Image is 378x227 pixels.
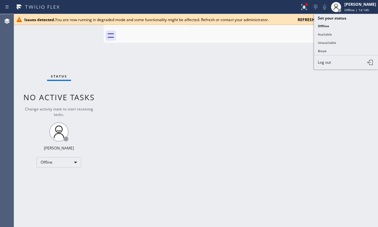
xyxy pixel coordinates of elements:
div: Offline [36,157,81,167]
span: No active tasks [23,92,95,102]
span: Offline | 1d 14h [344,8,369,12]
span: refresh [298,17,315,22]
div: [PERSON_NAME] [344,2,376,7]
span: Status [51,74,67,78]
div: [PERSON_NAME] [44,145,74,151]
div: You are now running in degraded mode and some functionality might be affected. Refresh or contact... [24,17,293,22]
button: Mute [320,3,329,12]
b: Issues detected. [24,17,55,22]
span: Change activity state to start receiving tasks. [25,106,93,117]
